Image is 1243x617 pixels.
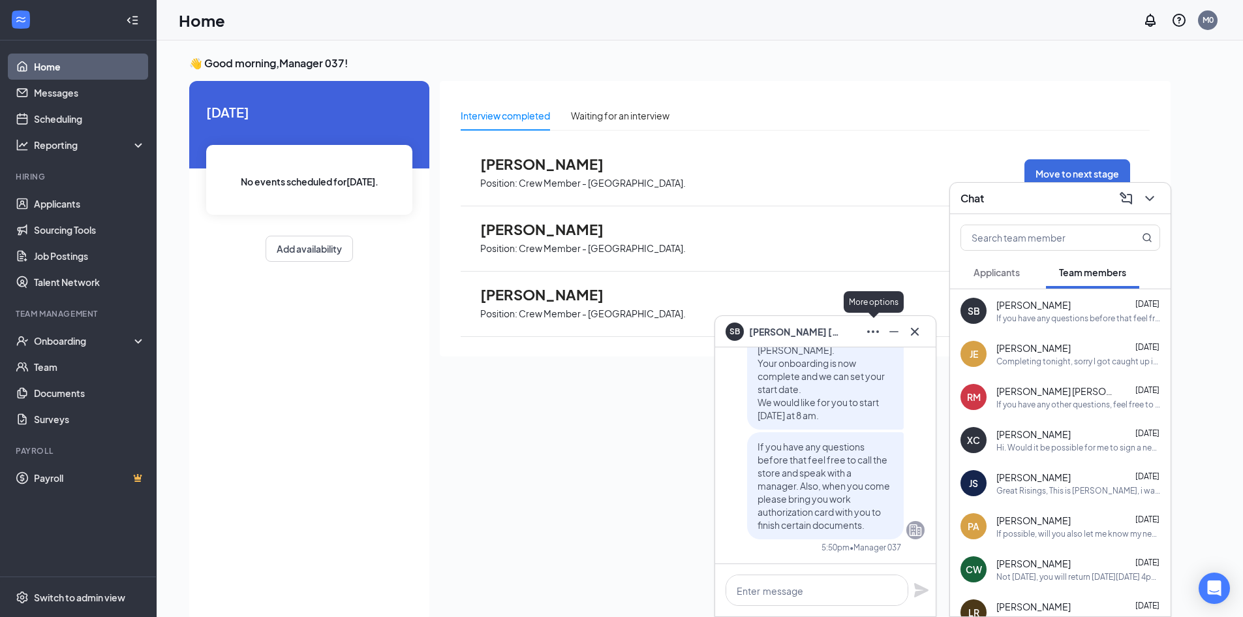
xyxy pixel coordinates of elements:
span: [PERSON_NAME] [480,155,624,172]
a: PayrollCrown [34,465,146,491]
span: [DATE] [1135,299,1159,309]
a: Scheduling [34,106,146,132]
span: [DATE] [1135,428,1159,438]
span: No events scheduled for [DATE] . [241,174,378,189]
p: Position: [480,177,517,189]
div: If you have any questions before that feel free to call the store and speak with a manager. Also,... [996,313,1160,324]
div: If you have any other questions, feel free to call the store and speak with a manager. [PHONE_NUM... [996,399,1160,410]
div: JE [970,347,978,360]
span: [PERSON_NAME] [996,298,1071,311]
div: Great Risings, This is [PERSON_NAME], i was wondering if it was okay if i came in @ 7 [DATE]. I h... [996,485,1160,496]
button: Cross [904,321,925,342]
div: SB [968,304,980,317]
span: [PERSON_NAME] [480,221,624,238]
svg: Settings [16,591,29,604]
span: [PERSON_NAME] [PERSON_NAME] [749,324,840,339]
p: Position: [480,308,517,320]
span: [PERSON_NAME] [996,557,1071,570]
h3: Chat [960,191,984,206]
a: Surveys [34,406,146,432]
span: [DATE] [206,102,412,122]
button: Ellipses [863,321,883,342]
a: Sourcing Tools [34,217,146,243]
svg: Notifications [1143,12,1158,28]
a: Applicants [34,191,146,217]
span: Team members [1059,266,1126,278]
span: Applicants [974,266,1020,278]
a: Team [34,354,146,380]
div: JS [969,477,978,490]
span: [DATE] [1135,342,1159,352]
svg: ChevronDown [1142,191,1158,206]
svg: Analysis [16,138,29,151]
div: XC [967,434,980,447]
div: Open Intercom Messenger [1199,573,1230,604]
span: [DATE] [1135,514,1159,524]
div: Onboarding [34,334,134,347]
svg: Minimize [886,324,902,340]
span: [PERSON_NAME] [996,514,1071,527]
span: Good Afternoon [PERSON_NAME]. Your onboarding is now complete and we can set your start date. We ... [758,331,885,421]
svg: Company [908,522,923,538]
div: More options [844,291,904,313]
p: Position: [480,242,517,255]
button: Move to next stage [1024,159,1130,187]
span: [DATE] [1135,385,1159,395]
div: Waiting for an interview [571,108,669,123]
div: CW [966,563,982,576]
span: [PERSON_NAME] [996,471,1071,484]
span: • Manager 037 [850,542,901,553]
div: RM [967,390,981,403]
svg: Ellipses [865,324,881,340]
svg: UserCheck [16,334,29,347]
span: [PERSON_NAME] [996,428,1071,441]
svg: QuestionInfo [1171,12,1187,28]
svg: Collapse [126,14,139,27]
div: PA [968,520,979,533]
div: Completing tonight, sorry I got caught up in ALOT of work. [996,356,1160,367]
h3: 👋 Good morning, Manager 037 ! [189,56,1171,71]
span: [DATE] [1135,558,1159,567]
svg: Plane [913,582,929,598]
svg: ComposeMessage [1118,191,1134,206]
div: Reporting [34,138,146,151]
span: [PERSON_NAME] [480,286,624,303]
a: Messages [34,80,146,106]
p: Crew Member - [GEOGRAPHIC_DATA]. [519,177,686,189]
span: [DATE] [1135,601,1159,610]
svg: WorkstreamLogo [14,13,27,26]
div: 5:50pm [821,542,850,553]
span: [DATE] [1135,471,1159,481]
a: Talent Network [34,269,146,295]
span: [PERSON_NAME] [996,341,1071,355]
span: [PERSON_NAME] [996,600,1071,613]
h1: Home [179,9,225,31]
svg: Cross [907,324,923,340]
p: Crew Member - [GEOGRAPHIC_DATA]. [519,242,686,255]
input: Search team member [961,225,1116,250]
div: Hi. Would it be possible for me to sign a new NC-4 EZ form on Paychex Flex? I just realized I hav... [996,442,1160,453]
span: [PERSON_NAME] [PERSON_NAME] [996,385,1114,398]
a: Job Postings [34,243,146,269]
div: Hiring [16,171,143,182]
div: Payroll [16,445,143,456]
span: If you have any questions before that feel free to call the store and speak with a manager. Also,... [758,441,890,531]
button: ComposeMessage [1116,188,1137,209]
div: Team Management [16,308,143,319]
div: If possible, will you also let me know my next week's schedule? [996,528,1160,539]
div: M0 [1203,14,1214,25]
p: Crew Member - [GEOGRAPHIC_DATA]. [519,308,686,320]
button: Add availability [266,236,353,262]
a: Home [34,54,146,80]
div: Switch to admin view [34,591,125,604]
button: ChevronDown [1139,188,1160,209]
button: Minimize [883,321,904,342]
svg: MagnifyingGlass [1142,232,1152,243]
div: Interview completed [461,108,550,123]
a: Documents [34,380,146,406]
div: Not [DATE], you will return [DATE][DATE] 4pm. Also after [DATE] this message system will no longe... [996,571,1160,582]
